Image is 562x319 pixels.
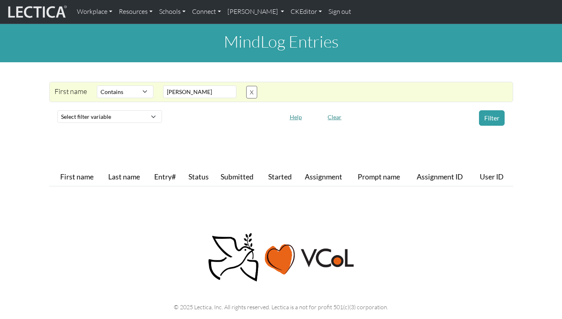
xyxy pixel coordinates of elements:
[246,86,257,98] button: X
[189,3,224,20] a: Connect
[302,168,354,186] th: Assignment
[57,168,105,186] th: First name
[156,3,189,20] a: Schools
[325,3,354,20] a: Sign out
[477,168,513,186] th: User ID
[163,85,236,98] input: Value
[50,85,92,98] div: First name
[217,168,265,186] th: Submitted
[287,3,325,20] a: CKEditor
[54,302,508,312] p: © 2025 Lectica, Inc. All rights reserved. Lectica is a not for profit 501(c)(3) corporation.
[354,168,413,186] th: Prompt name
[224,3,287,20] a: [PERSON_NAME]
[151,168,185,186] th: Entry#
[185,168,218,186] th: Status
[286,112,306,120] a: Help
[479,110,505,126] button: Filter
[413,168,477,186] th: Assignment ID
[105,168,151,186] th: Last name
[206,232,356,283] img: Peace, love, VCoL
[324,111,345,123] button: Clear
[74,3,116,20] a: Workplace
[265,168,301,186] th: Started
[286,111,306,123] button: Help
[116,3,156,20] a: Resources
[6,4,67,20] img: lecticalive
